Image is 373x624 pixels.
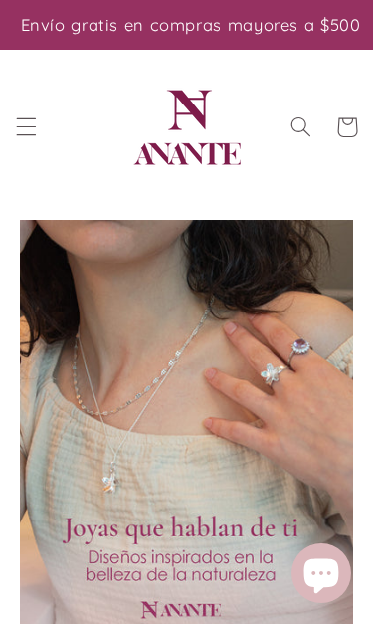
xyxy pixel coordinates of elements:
[21,14,361,35] span: Envío gratis en compras mayores a $500
[3,104,49,150] summary: Menú
[127,68,247,187] img: Anante Joyería | Diseño mexicano
[119,60,255,195] a: Anante Joyería | Diseño mexicano
[278,104,323,150] summary: Búsqueda
[285,543,357,608] inbox-online-store-chat: Chat de la tienda online Shopify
